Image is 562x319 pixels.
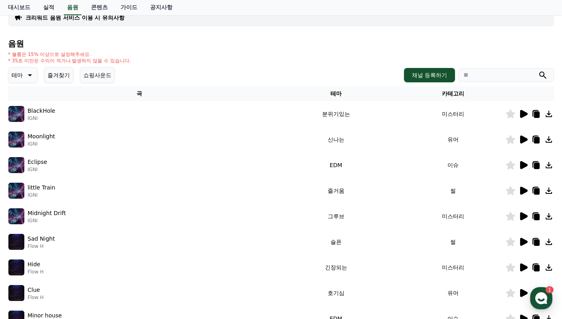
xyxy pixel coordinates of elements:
p: Sad Night [28,235,55,243]
td: 분위기있는 [271,101,401,127]
p: Flow H [28,269,44,275]
p: Flow H [28,294,44,301]
p: IGNI [28,217,66,224]
img: music [8,259,24,275]
p: Clue [28,286,40,294]
p: IGNI [28,141,55,147]
p: Midnight Drift [28,209,66,217]
button: 쇼핑사운드 [80,67,115,83]
td: 썰 [401,229,505,255]
td: 슬픈 [271,229,401,255]
a: 설정 [103,253,153,273]
p: Moonlight [28,132,55,141]
img: music [8,132,24,148]
p: little Train [28,183,55,192]
td: 그루브 [271,203,401,229]
h4: 음원 [8,39,554,48]
p: * 35초 미만은 수익이 적거나 발생하지 않을 수 있습니다. [8,58,131,64]
button: 즐겨찾기 [44,67,73,83]
p: Flow H [28,243,55,249]
button: 테마 [8,67,38,83]
a: 크리워드 음원 서비스 이용 시 유의사항 [26,14,125,22]
p: Hide [28,260,40,269]
span: 설정 [123,265,133,271]
td: 유머 [401,280,505,306]
td: 긴장되는 [271,255,401,280]
td: 호기심 [271,280,401,306]
th: 곡 [8,86,271,101]
img: music [8,234,24,250]
th: 테마 [271,86,401,101]
img: music [8,183,24,199]
a: 홈 [2,253,53,273]
th: 카테고리 [401,86,505,101]
p: IGNI [28,166,47,173]
img: music [8,285,24,301]
td: 썰 [401,178,505,203]
img: music [8,157,24,173]
button: 채널 등록하기 [404,68,455,82]
p: 테마 [12,70,23,81]
td: EDM [271,152,401,178]
td: 미스터리 [401,255,505,280]
span: 홈 [25,265,30,271]
td: 이슈 [401,152,505,178]
p: IGNI [28,192,55,198]
td: 미스터리 [401,101,505,127]
p: BlackHole [28,107,55,115]
td: 즐거움 [271,178,401,203]
p: * 볼륨은 15% 이상으로 설정해주세요. [8,51,131,58]
td: 신나는 [271,127,401,152]
td: 유머 [401,127,505,152]
td: 미스터리 [401,203,505,229]
img: music [8,208,24,224]
a: 1대화 [53,253,103,273]
span: 1 [81,252,84,259]
p: Eclipse [28,158,47,166]
span: 대화 [73,265,83,271]
p: IGNI [28,115,55,122]
img: music [8,106,24,122]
